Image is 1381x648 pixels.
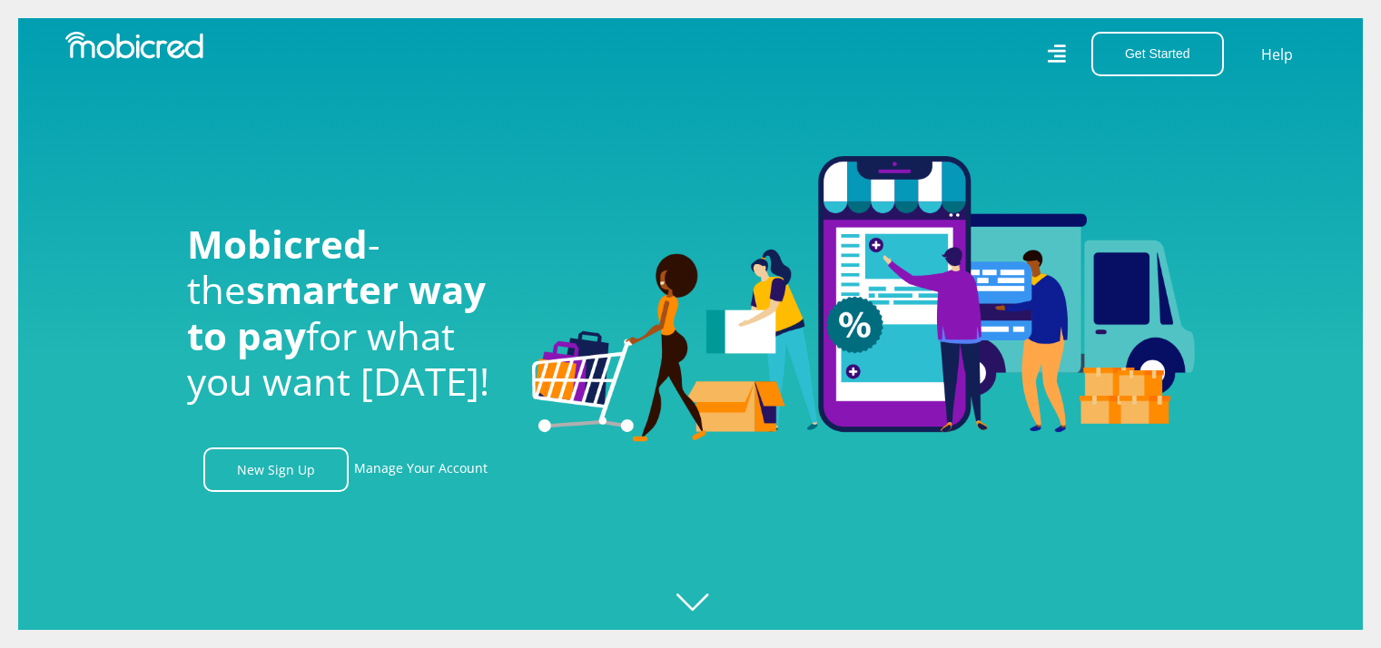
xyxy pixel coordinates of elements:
span: smarter way to pay [187,263,486,360]
span: Mobicred [187,218,368,270]
a: New Sign Up [203,447,349,492]
h1: - the for what you want [DATE]! [187,221,505,405]
img: Welcome to Mobicred [532,156,1195,443]
a: Manage Your Account [354,447,488,492]
img: Mobicred [65,32,203,59]
button: Get Started [1091,32,1224,76]
a: Help [1260,43,1294,66]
